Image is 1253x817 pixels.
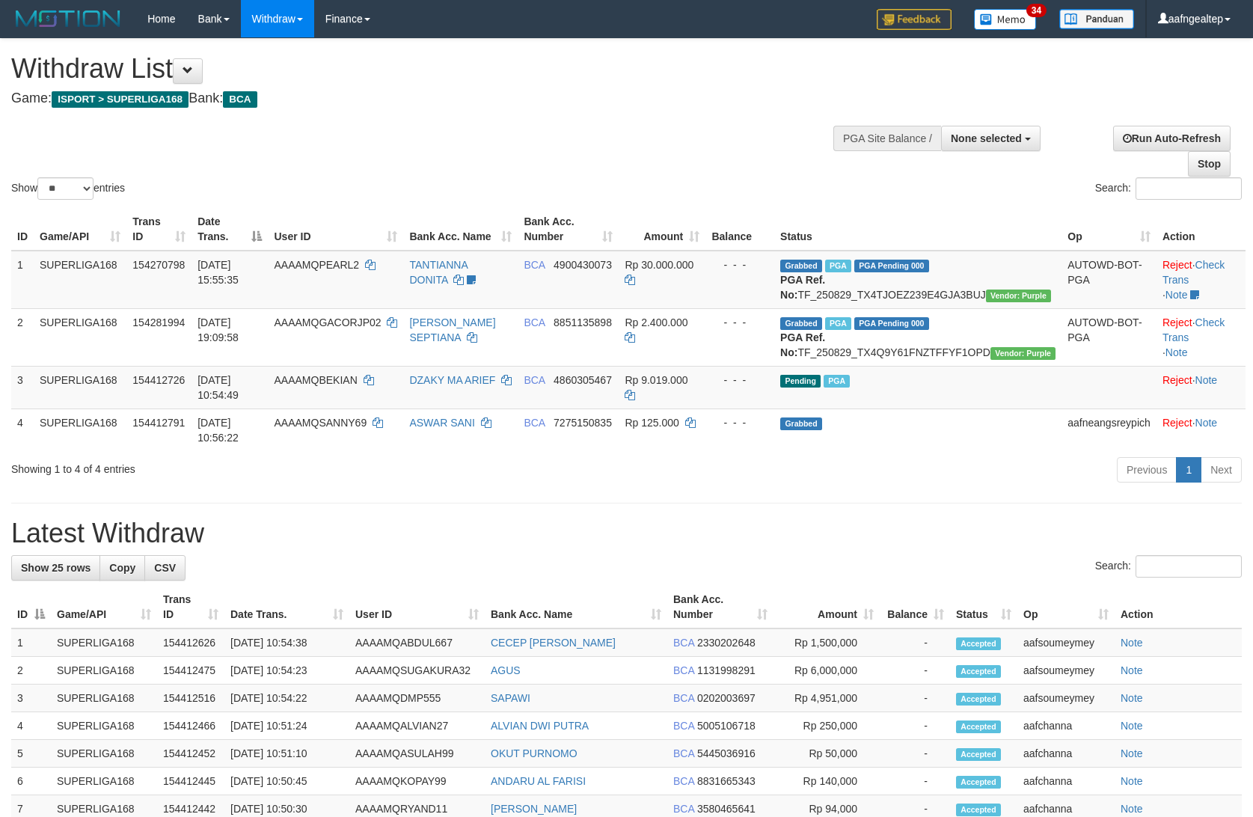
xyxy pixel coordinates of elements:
[51,586,157,628] th: Game/API: activate to sort column ascending
[773,740,880,768] td: Rp 50,000
[274,259,359,271] span: AAAAMQPEARL2
[1095,177,1242,200] label: Search:
[880,712,950,740] td: -
[37,177,94,200] select: Showentries
[711,415,768,430] div: - - -
[11,7,125,30] img: MOTION_logo.png
[705,208,774,251] th: Balance
[1121,664,1143,676] a: Note
[349,586,485,628] th: User ID: activate to sort column ascending
[956,720,1001,733] span: Accepted
[956,637,1001,650] span: Accepted
[951,132,1022,144] span: None selected
[157,657,224,685] td: 154412475
[11,768,51,795] td: 6
[1157,408,1246,451] td: ·
[157,768,224,795] td: 154412445
[1195,417,1218,429] a: Note
[880,586,950,628] th: Balance: activate to sort column ascending
[52,91,189,108] span: ISPORT > SUPERLIGA168
[1157,251,1246,309] td: · ·
[673,747,694,759] span: BCA
[51,740,157,768] td: SUPERLIGA168
[1162,374,1192,386] a: Reject
[1017,740,1115,768] td: aafchanna
[880,657,950,685] td: -
[224,740,349,768] td: [DATE] 10:51:10
[144,555,186,581] a: CSV
[774,251,1061,309] td: TF_250829_TX4TJOEZ239E4GJA3BUJ
[224,768,349,795] td: [DATE] 10:50:45
[880,685,950,712] td: -
[224,657,349,685] td: [DATE] 10:54:23
[224,628,349,657] td: [DATE] 10:54:38
[157,685,224,712] td: 154412516
[268,208,403,251] th: User ID: activate to sort column ascending
[697,664,756,676] span: Copy 1131998291 to clipboard
[711,257,768,272] div: - - -
[1121,692,1143,704] a: Note
[274,316,381,328] span: AAAAMQGACORJP02
[1176,457,1201,483] a: 1
[1162,316,1225,343] a: Check Trans
[274,417,367,429] span: AAAAMQSANNY69
[1059,9,1134,29] img: panduan.png
[780,331,825,358] b: PGA Ref. No:
[197,316,239,343] span: [DATE] 19:09:58
[518,208,619,251] th: Bank Acc. Number: activate to sort column ascending
[11,586,51,628] th: ID: activate to sort column descending
[773,628,880,657] td: Rp 1,500,000
[349,685,485,712] td: AAAAMQDMP555
[773,768,880,795] td: Rp 140,000
[524,417,545,429] span: BCA
[109,562,135,574] span: Copy
[1121,637,1143,649] a: Note
[1113,126,1231,151] a: Run Auto-Refresh
[409,259,468,286] a: TANTIANNA DONITA
[1017,712,1115,740] td: aafchanna
[673,720,694,732] span: BCA
[224,685,349,712] td: [DATE] 10:54:22
[1121,775,1143,787] a: Note
[349,657,485,685] td: AAAAMQSUGAKURA32
[1162,417,1192,429] a: Reject
[34,208,126,251] th: Game/API: activate to sort column ascending
[485,586,667,628] th: Bank Acc. Name: activate to sort column ascending
[34,251,126,309] td: SUPERLIGA168
[154,562,176,574] span: CSV
[1026,4,1047,17] span: 34
[491,775,586,787] a: ANDARU AL FARISI
[619,208,705,251] th: Amount: activate to sort column ascending
[11,91,821,106] h4: Game: Bank:
[274,374,357,386] span: AAAAMQBEKIAN
[51,685,157,712] td: SUPERLIGA168
[132,316,185,328] span: 154281994
[1017,768,1115,795] td: aafchanna
[1121,720,1143,732] a: Note
[224,586,349,628] th: Date Trans.: activate to sort column ascending
[1061,251,1157,309] td: AUTOWD-BOT-PGA
[491,747,578,759] a: OKUT PURNOMO
[409,417,474,429] a: ASWAR SANI
[711,315,768,330] div: - - -
[1165,346,1188,358] a: Note
[132,374,185,386] span: 154412726
[1157,208,1246,251] th: Action
[524,259,545,271] span: BCA
[950,586,1017,628] th: Status: activate to sort column ascending
[554,259,612,271] span: Copy 4900430073 to clipboard
[854,317,929,330] span: PGA Pending
[524,374,545,386] span: BCA
[990,347,1056,360] span: Vendor URL: https://trx4.1velocity.biz
[223,91,257,108] span: BCA
[880,768,950,795] td: -
[409,316,495,343] a: [PERSON_NAME] SEPTIANA
[833,126,941,151] div: PGA Site Balance /
[1157,308,1246,366] td: · ·
[132,259,185,271] span: 154270798
[224,712,349,740] td: [DATE] 10:51:24
[1095,555,1242,578] label: Search:
[1201,457,1242,483] a: Next
[34,408,126,451] td: SUPERLIGA168
[99,555,145,581] a: Copy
